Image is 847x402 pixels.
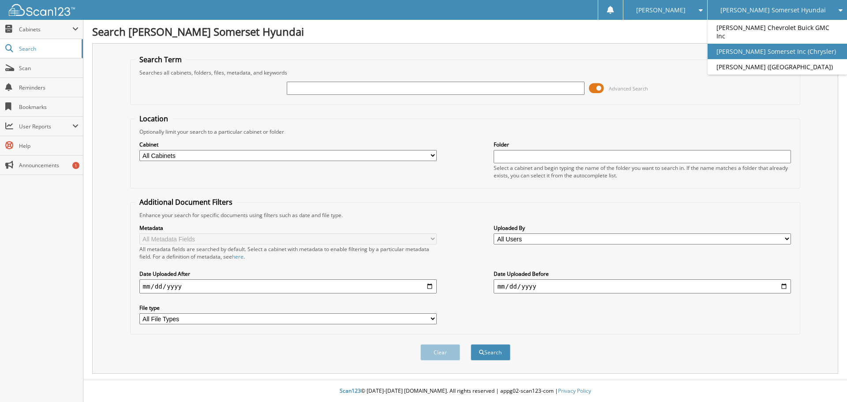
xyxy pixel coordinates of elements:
div: Optionally limit your search to a particular cabinet or folder [135,128,796,135]
input: end [494,279,791,293]
label: Metadata [139,224,437,232]
div: © [DATE]-[DATE] [DOMAIN_NAME]. All rights reserved | appg02-scan123-com | [83,380,847,402]
span: [PERSON_NAME] Somerset Hyundai [720,8,826,13]
button: Clear [420,344,460,361]
a: [PERSON_NAME] ([GEOGRAPHIC_DATA]) [708,59,847,75]
label: Uploaded By [494,224,791,232]
span: Help [19,142,79,150]
span: Scan123 [340,387,361,394]
input: start [139,279,437,293]
span: Search [19,45,77,53]
span: Scan [19,64,79,72]
div: Enhance your search for specific documents using filters such as date and file type. [135,211,796,219]
legend: Search Term [135,55,186,64]
div: Select a cabinet and begin typing the name of the folder you want to search in. If the name match... [494,164,791,179]
div: Searches all cabinets, folders, files, metadata, and keywords [135,69,796,76]
legend: Additional Document Filters [135,197,237,207]
button: Search [471,344,510,361]
label: Cabinet [139,141,437,148]
div: 1 [72,162,79,169]
span: Reminders [19,84,79,91]
span: Bookmarks [19,103,79,111]
a: Privacy Policy [558,387,591,394]
span: [PERSON_NAME] [636,8,686,13]
div: All metadata fields are searched by default. Select a cabinet with metadata to enable filtering b... [139,245,437,260]
label: Folder [494,141,791,148]
label: Date Uploaded After [139,270,437,278]
label: Date Uploaded Before [494,270,791,278]
span: Announcements [19,162,79,169]
label: File type [139,304,437,312]
img: scan123-logo-white.svg [9,4,75,16]
span: Cabinets [19,26,72,33]
span: User Reports [19,123,72,130]
legend: Location [135,114,172,124]
h1: Search [PERSON_NAME] Somerset Hyundai [92,24,838,39]
span: Advanced Search [609,85,648,92]
a: [PERSON_NAME] Somerset Inc (Chrysler) [708,44,847,59]
a: here [232,253,244,260]
a: [PERSON_NAME] Chevrolet Buick GMC Inc [708,20,847,44]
